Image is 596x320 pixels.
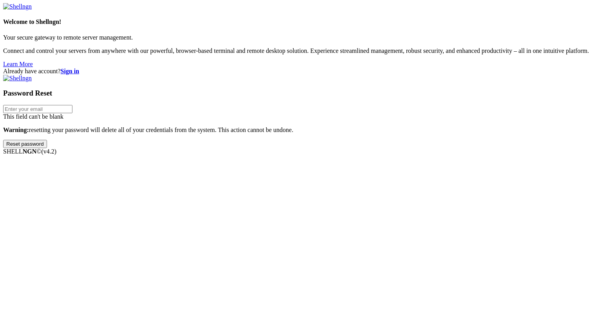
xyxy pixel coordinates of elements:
[3,3,32,10] img: Shellngn
[3,127,593,134] p: resetting your password will delete all of your credentials from the system. This action cannot b...
[3,148,56,155] span: SHELL ©
[3,68,593,75] div: Already have account?
[3,75,32,82] img: Shellngn
[3,89,593,98] h3: Password Reset
[3,34,593,41] p: Your secure gateway to remote server management.
[3,61,33,67] a: Learn More
[3,127,29,133] b: Warning:
[3,105,72,113] input: Enter your email
[61,68,79,74] a: Sign in
[3,47,593,54] p: Connect and control your servers from anywhere with our powerful, browser-based terminal and remo...
[42,148,57,155] span: 4.2.0
[23,148,37,155] b: NGN
[3,18,593,25] h4: Welcome to Shellngn!
[3,113,593,120] div: This field can't be blank
[3,140,47,148] input: Reset password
